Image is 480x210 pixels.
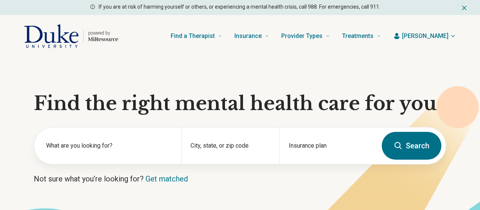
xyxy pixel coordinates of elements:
p: If you are at risk of harming yourself or others, or experiencing a mental health crisis, call 98... [99,3,380,11]
span: Treatments [342,31,373,41]
button: [PERSON_NAME] [393,32,456,41]
button: Dismiss [460,3,468,12]
p: powered by [88,30,118,36]
a: Treatments [342,21,381,51]
button: Search [382,132,441,160]
a: Insurance [234,21,269,51]
a: Home page [24,24,118,48]
a: Get matched [145,174,188,183]
span: Find a Therapist [171,31,215,41]
a: Provider Types [281,21,330,51]
p: Not sure what you’re looking for? [34,174,446,184]
h1: Find the right mental health care for you [34,92,446,115]
a: Find a Therapist [171,21,222,51]
span: Provider Types [281,31,322,41]
span: Insurance [234,31,262,41]
label: What are you looking for? [46,141,172,150]
span: [PERSON_NAME] [402,32,448,41]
